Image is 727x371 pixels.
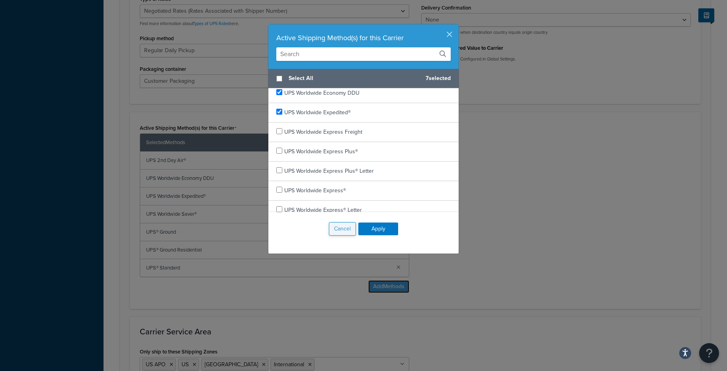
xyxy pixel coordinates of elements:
button: Cancel [329,222,356,236]
span: Select All [289,73,419,84]
button: Apply [358,223,398,235]
span: UPS Worldwide Express® Letter [284,206,362,214]
span: UPS Worldwide Expedited® [284,108,351,117]
span: UPS Worldwide Express Freight [284,128,362,136]
span: UPS Worldwide Express Plus® Letter [284,167,374,175]
input: Search [276,47,451,61]
div: Active Shipping Method(s) for this Carrier [276,32,451,43]
span: UPS Worldwide Economy DDU [284,89,360,97]
span: UPS Worldwide Express Plus® [284,147,358,156]
span: UPS Worldwide Express® [284,186,346,195]
div: 7 selected [268,69,459,88]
